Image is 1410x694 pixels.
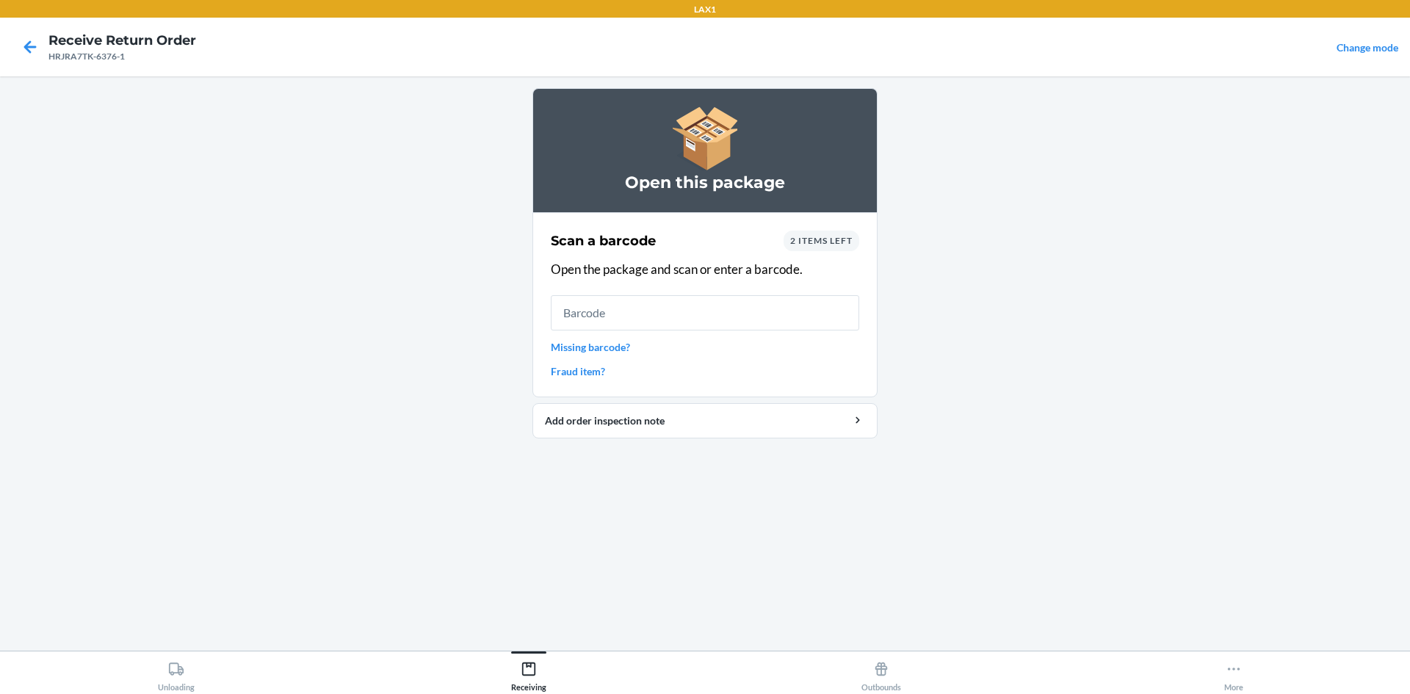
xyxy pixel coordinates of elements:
[1224,655,1243,692] div: More
[551,339,859,355] a: Missing barcode?
[48,50,196,63] div: HRJRA7TK-6376-1
[551,260,859,279] p: Open the package and scan or enter a barcode.
[352,651,705,692] button: Receiving
[158,655,195,692] div: Unloading
[551,231,656,250] h2: Scan a barcode
[694,3,716,16] p: LAX1
[532,403,878,438] button: Add order inspection note
[545,413,865,428] div: Add order inspection note
[1337,41,1398,54] a: Change mode
[790,235,853,246] span: 2 items left
[551,295,859,330] input: Barcode
[551,171,859,195] h3: Open this package
[705,651,1057,692] button: Outbounds
[48,31,196,50] h4: Receive Return Order
[861,655,901,692] div: Outbounds
[511,655,546,692] div: Receiving
[551,364,859,379] a: Fraud item?
[1057,651,1410,692] button: More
